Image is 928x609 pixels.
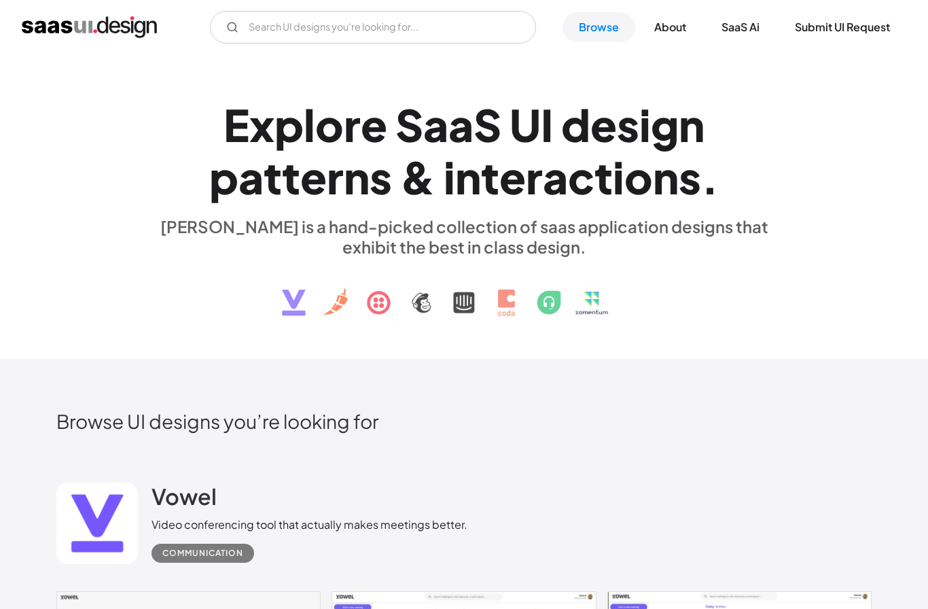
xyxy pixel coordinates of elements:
[361,99,387,151] div: e
[258,257,670,328] img: text, icon, saas logo
[282,151,300,203] div: t
[679,99,704,151] div: n
[151,483,217,510] h2: Vowel
[653,151,679,203] div: n
[395,99,423,151] div: S
[238,151,264,203] div: a
[651,99,679,151] div: g
[344,151,370,203] div: n
[151,216,777,257] div: [PERSON_NAME] is a hand-picked collection of saas application designs that exhibit the best in cl...
[210,11,536,43] input: Search UI designs you're looking for...
[455,151,481,203] div: n
[300,151,327,203] div: e
[639,99,651,151] div: i
[624,151,653,203] div: o
[474,99,501,151] div: S
[543,151,568,203] div: a
[151,483,217,517] a: Vowel
[423,99,448,151] div: a
[444,151,455,203] div: i
[679,151,701,203] div: s
[327,151,344,203] div: r
[274,99,304,151] div: p
[210,11,536,43] form: Email Form
[705,12,776,42] a: SaaS Ai
[526,151,543,203] div: r
[613,151,624,203] div: i
[162,545,243,561] div: Communication
[151,99,777,203] h1: Explore SaaS UI design patterns & interactions.
[209,151,238,203] div: p
[561,99,590,151] div: d
[568,151,594,203] div: c
[448,99,474,151] div: a
[151,517,467,533] div: Video conferencing tool that actually makes meetings better.
[370,151,392,203] div: s
[344,99,361,151] div: r
[304,99,315,151] div: l
[541,99,553,151] div: I
[264,151,282,203] div: t
[590,99,617,151] div: e
[638,12,702,42] a: About
[594,151,613,203] div: t
[224,99,249,151] div: E
[22,16,157,38] a: home
[315,99,344,151] div: o
[779,12,906,42] a: Submit UI Request
[563,12,635,42] a: Browse
[249,99,274,151] div: x
[56,409,872,433] h2: Browse UI designs you’re looking for
[510,99,541,151] div: U
[400,151,435,203] div: &
[701,151,719,203] div: .
[481,151,499,203] div: t
[617,99,639,151] div: s
[499,151,526,203] div: e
